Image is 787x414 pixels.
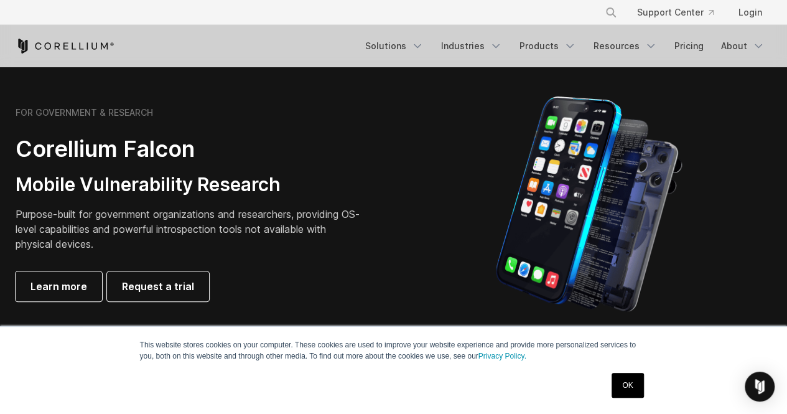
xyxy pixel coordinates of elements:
[16,173,364,197] h3: Mobile Vulnerability Research
[495,95,682,313] img: iPhone model separated into the mechanics used to build the physical device.
[122,279,194,294] span: Request a trial
[434,35,510,57] a: Industries
[16,271,102,301] a: Learn more
[714,35,772,57] a: About
[140,339,648,362] p: This website stores cookies on your computer. These cookies are used to improve your website expe...
[627,1,724,24] a: Support Center
[16,107,153,118] h6: FOR GOVERNMENT & RESEARCH
[358,35,431,57] a: Solutions
[16,135,364,163] h2: Corellium Falcon
[667,35,711,57] a: Pricing
[612,373,643,398] a: OK
[16,207,364,252] p: Purpose-built for government organizations and researchers, providing OS-level capabilities and p...
[478,352,526,360] a: Privacy Policy.
[745,372,775,402] div: Open Intercom Messenger
[586,35,664,57] a: Resources
[512,35,584,57] a: Products
[107,271,209,301] a: Request a trial
[16,39,114,54] a: Corellium Home
[30,279,87,294] span: Learn more
[600,1,622,24] button: Search
[590,1,772,24] div: Navigation Menu
[729,1,772,24] a: Login
[358,35,772,57] div: Navigation Menu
